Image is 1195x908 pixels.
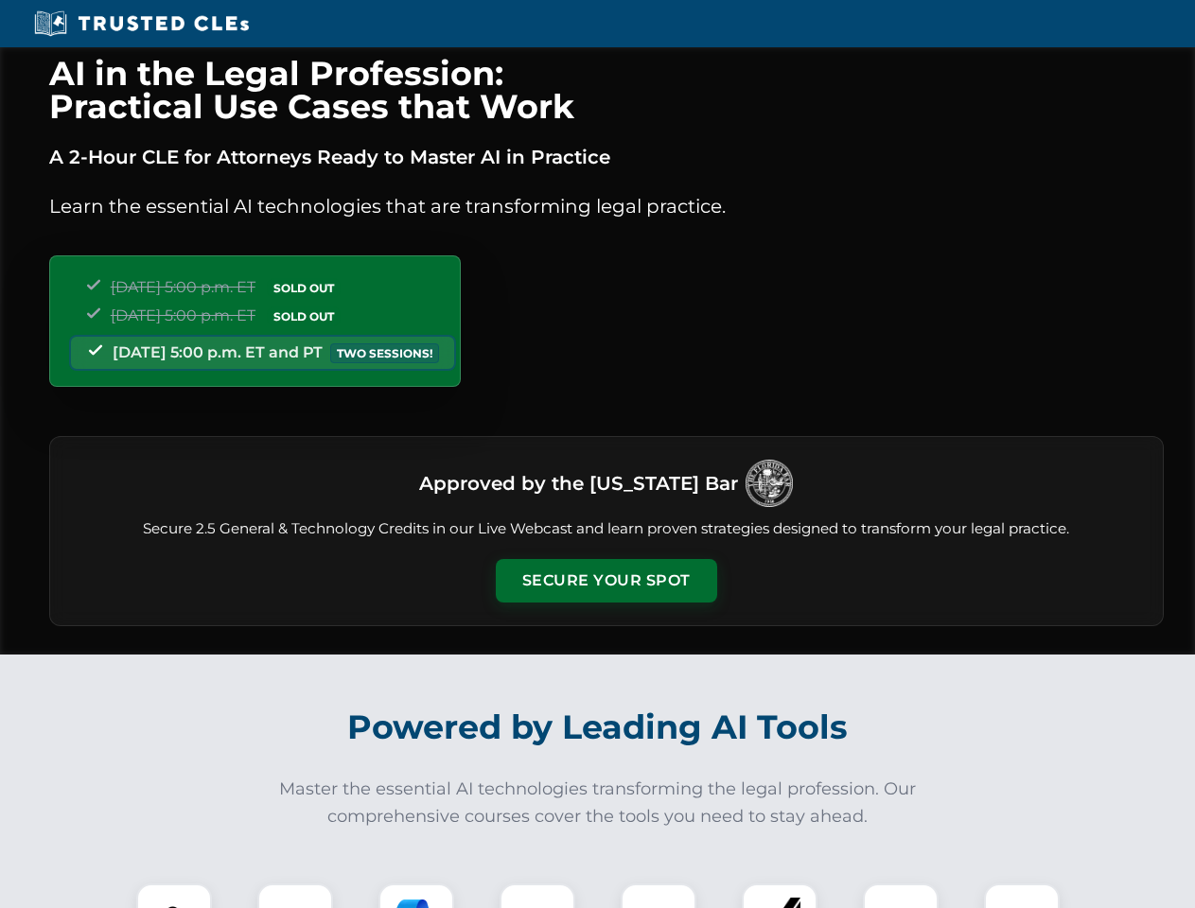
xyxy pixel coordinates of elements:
h1: AI in the Legal Profession: Practical Use Cases that Work [49,57,1164,123]
span: SOLD OUT [267,306,341,326]
p: Learn the essential AI technologies that are transforming legal practice. [49,191,1164,221]
span: SOLD OUT [267,278,341,298]
p: Master the essential AI technologies transforming the legal profession. Our comprehensive courses... [267,776,929,830]
img: Trusted CLEs [28,9,255,38]
h2: Powered by Leading AI Tools [74,694,1122,760]
p: A 2-Hour CLE for Attorneys Ready to Master AI in Practice [49,142,1164,172]
p: Secure 2.5 General & Technology Credits in our Live Webcast and learn proven strategies designed ... [73,518,1140,540]
span: [DATE] 5:00 p.m. ET [111,278,255,296]
h3: Approved by the [US_STATE] Bar [419,466,738,500]
img: Logo [746,460,793,507]
button: Secure Your Spot [496,559,717,602]
span: [DATE] 5:00 p.m. ET [111,306,255,324]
